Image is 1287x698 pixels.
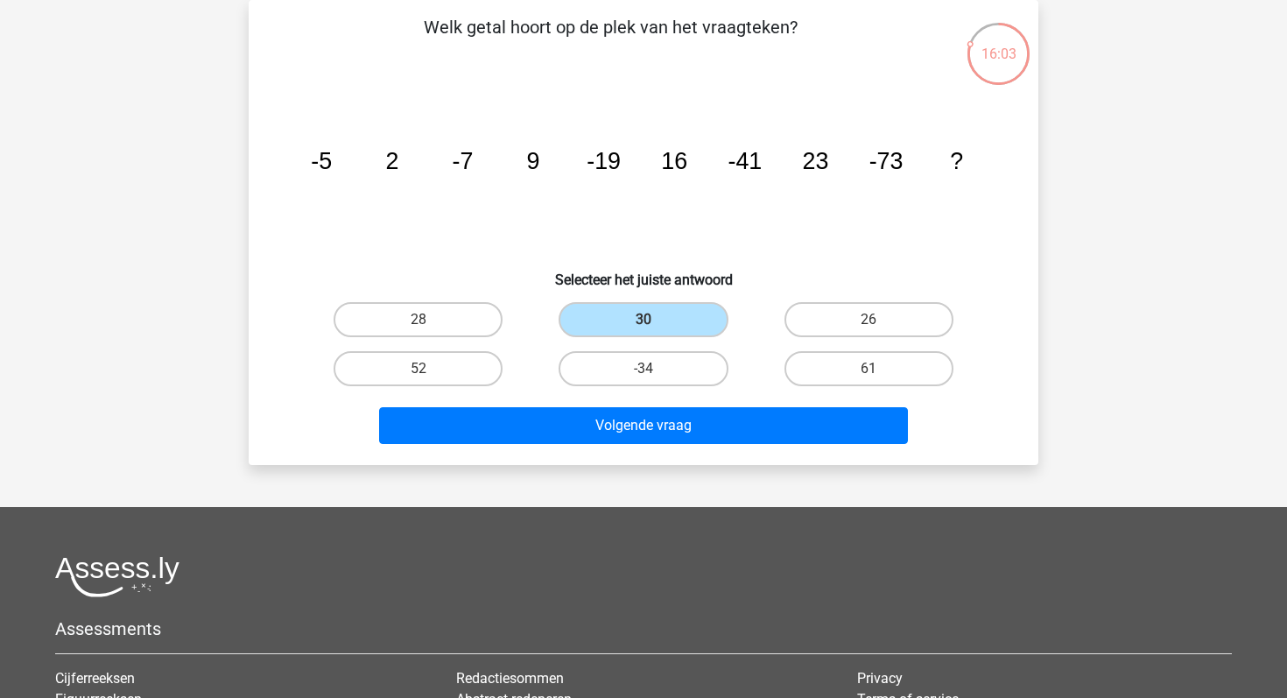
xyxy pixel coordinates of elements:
tspan: 2 [385,148,398,174]
tspan: -73 [869,148,904,174]
tspan: ? [950,148,963,174]
a: Cijferreeksen [55,670,135,687]
a: Privacy [857,670,903,687]
tspan: -7 [453,148,474,174]
label: 61 [784,351,953,386]
p: Welk getal hoort op de plek van het vraagteken? [277,14,945,67]
button: Volgende vraag [379,407,909,444]
img: Assessly logo [55,556,179,597]
tspan: -5 [311,148,332,174]
div: 16:03 [966,21,1031,65]
h6: Selecteer het juiste antwoord [277,257,1010,288]
tspan: 23 [803,148,829,174]
tspan: 9 [527,148,540,174]
tspan: -19 [587,148,621,174]
tspan: -41 [728,148,762,174]
h5: Assessments [55,618,1232,639]
label: 30 [559,302,728,337]
label: -34 [559,351,728,386]
label: 26 [784,302,953,337]
label: 28 [334,302,503,337]
tspan: 16 [661,148,687,174]
a: Redactiesommen [456,670,564,687]
label: 52 [334,351,503,386]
